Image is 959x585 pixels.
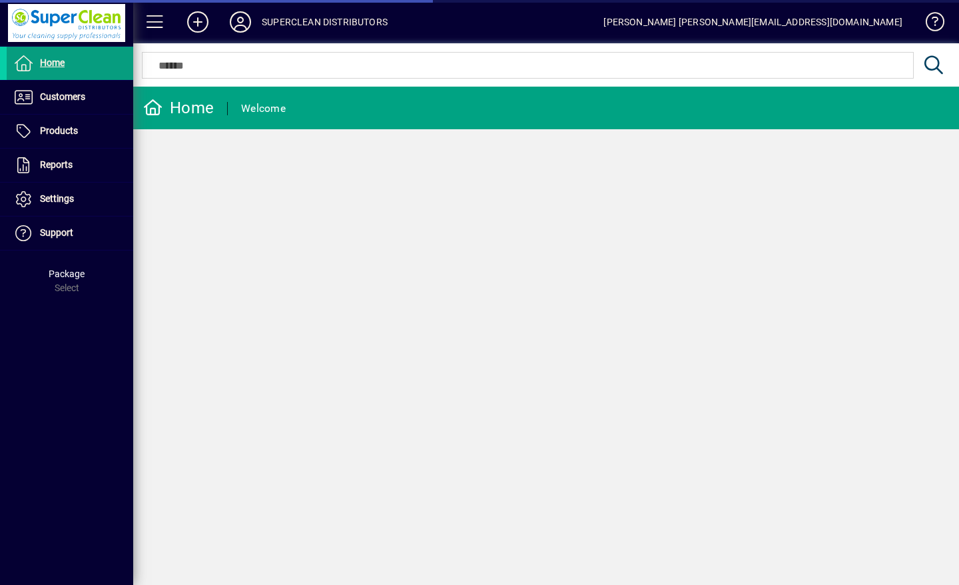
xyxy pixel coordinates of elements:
[7,217,133,250] a: Support
[7,115,133,148] a: Products
[603,11,902,33] div: [PERSON_NAME] [PERSON_NAME][EMAIL_ADDRESS][DOMAIN_NAME]
[241,98,286,119] div: Welcome
[219,10,262,34] button: Profile
[7,81,133,114] a: Customers
[7,149,133,182] a: Reports
[176,10,219,34] button: Add
[49,269,85,279] span: Package
[7,183,133,216] a: Settings
[40,57,65,68] span: Home
[916,3,942,46] a: Knowledge Base
[40,193,74,204] span: Settings
[143,97,214,119] div: Home
[40,227,73,238] span: Support
[40,159,73,170] span: Reports
[40,125,78,136] span: Products
[40,91,85,102] span: Customers
[262,11,388,33] div: SUPERCLEAN DISTRIBUTORS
